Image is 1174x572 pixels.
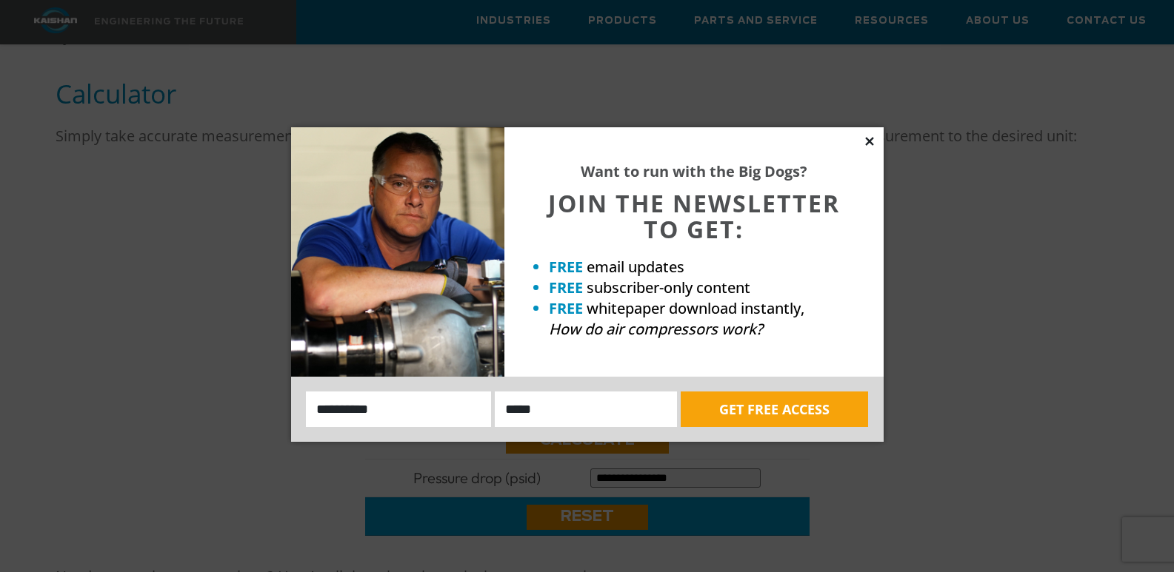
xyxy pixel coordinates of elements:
span: whitepaper download instantly, [587,298,804,318]
strong: FREE [549,277,583,297]
span: email updates [587,257,684,277]
strong: FREE [549,298,583,318]
button: GET FREE ACCESS [681,391,868,427]
input: Email [495,391,677,427]
input: Name: [306,391,492,427]
button: Close [863,135,876,148]
strong: Want to run with the Big Dogs? [581,161,807,181]
span: subscriber-only content [587,277,750,297]
strong: FREE [549,257,583,277]
em: How do air compressors work? [549,319,763,339]
span: JOIN THE NEWSLETTER TO GET: [548,187,840,245]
